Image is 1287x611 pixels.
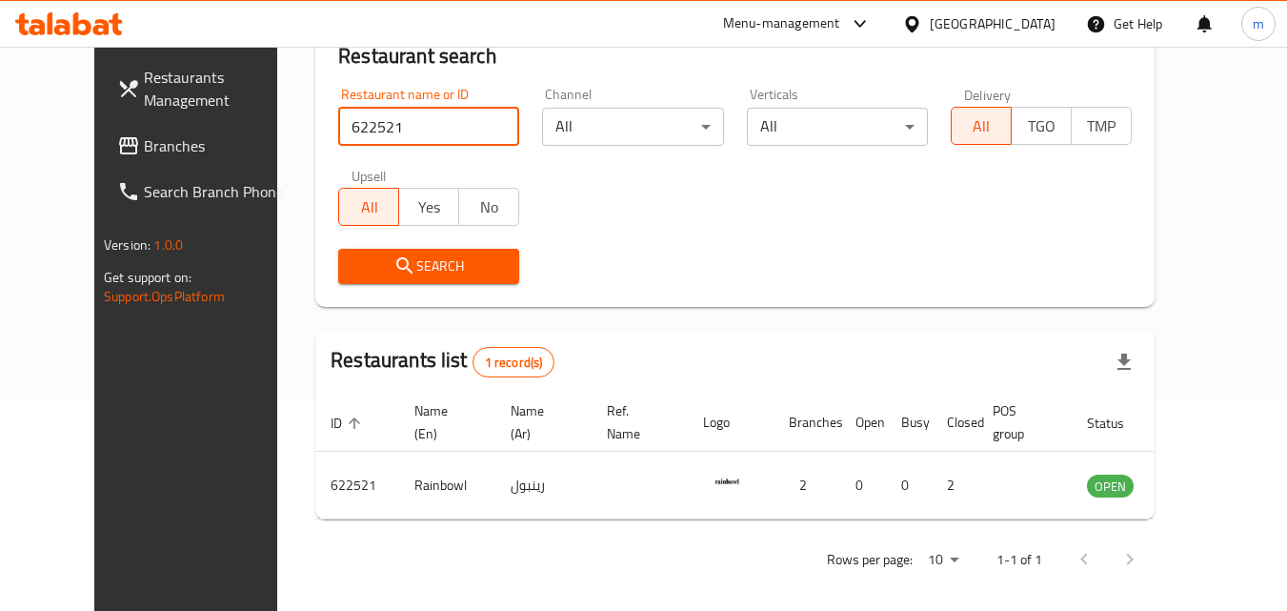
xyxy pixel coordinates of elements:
[398,188,459,226] button: Yes
[331,412,367,435] span: ID
[338,188,399,226] button: All
[399,452,495,519] td: Rainbowl
[104,284,225,309] a: Support.OpsPlatform
[840,452,886,519] td: 0
[338,249,519,284] button: Search
[703,458,751,505] img: Rainbowl
[1019,112,1064,140] span: TGO
[331,346,554,377] h2: Restaurants list
[920,546,966,575] div: Rows per page:
[1071,107,1132,145] button: TMP
[144,134,294,157] span: Branches
[495,452,592,519] td: رينبول
[102,123,310,169] a: Branches
[315,394,1237,519] table: enhanced table
[467,193,512,221] span: No
[774,394,840,452] th: Branches
[542,108,723,146] div: All
[1253,13,1264,34] span: m
[473,354,554,372] span: 1 record(s)
[338,42,1132,71] h2: Restaurant search
[473,347,555,377] div: Total records count
[932,394,977,452] th: Closed
[144,66,294,112] span: Restaurants Management
[723,12,840,35] div: Menu-management
[827,548,913,572] p: Rows per page:
[338,108,519,146] input: Search for restaurant name or ID..
[993,399,1049,445] span: POS group
[930,13,1056,34] div: [GEOGRAPHIC_DATA]
[1079,112,1124,140] span: TMP
[1101,339,1147,385] div: Export file
[996,548,1042,572] p: 1-1 of 1
[886,394,932,452] th: Busy
[104,265,191,290] span: Get support on:
[407,193,452,221] span: Yes
[511,399,569,445] span: Name (Ar)
[414,399,473,445] span: Name (En)
[347,193,392,221] span: All
[840,394,886,452] th: Open
[153,233,183,257] span: 1.0.0
[1011,107,1072,145] button: TGO
[747,108,928,146] div: All
[315,452,399,519] td: 622521
[964,88,1012,101] label: Delivery
[774,452,840,519] td: 2
[688,394,774,452] th: Logo
[353,255,504,278] span: Search
[144,180,294,203] span: Search Branch Phone
[458,188,519,226] button: No
[959,112,1004,140] span: All
[352,169,387,182] label: Upsell
[1087,476,1134,498] span: OPEN
[102,54,310,123] a: Restaurants Management
[104,233,151,257] span: Version:
[932,452,977,519] td: 2
[607,399,665,445] span: Ref. Name
[1087,412,1149,435] span: Status
[102,169,310,214] a: Search Branch Phone
[951,107,1012,145] button: All
[886,452,932,519] td: 0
